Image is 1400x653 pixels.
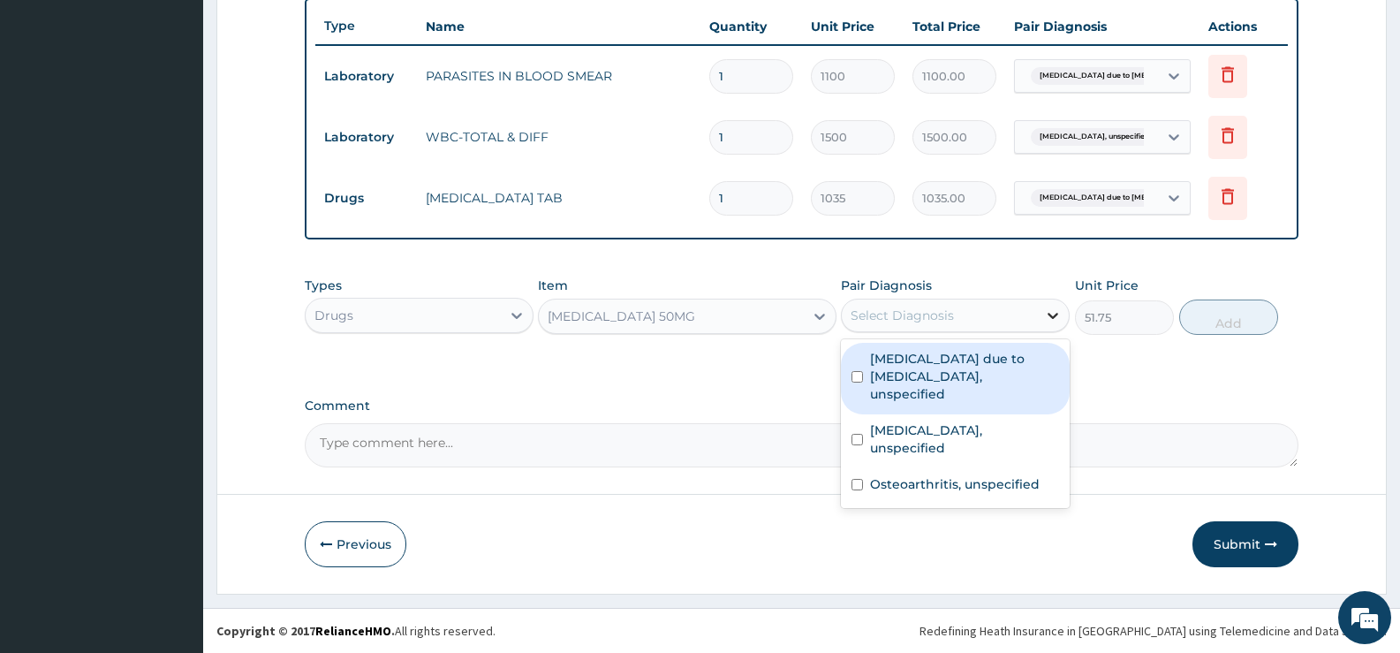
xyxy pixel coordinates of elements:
th: Actions [1199,9,1288,44]
button: Previous [305,521,406,567]
label: Pair Diagnosis [841,277,932,294]
th: Pair Diagnosis [1005,9,1199,44]
th: Total Price [904,9,1005,44]
th: Name [417,9,700,44]
a: RelianceHMO [315,623,391,639]
th: Quantity [700,9,802,44]
label: [MEDICAL_DATA] due to [MEDICAL_DATA], unspecified [870,350,1059,403]
div: Chat with us now [92,99,297,122]
footer: All rights reserved. [203,608,1400,653]
td: [MEDICAL_DATA] TAB [417,180,700,216]
div: [MEDICAL_DATA] 50MG [548,308,695,325]
div: Drugs [314,307,353,324]
label: Types [305,278,342,293]
button: Submit [1192,521,1298,567]
label: Item [538,277,568,294]
td: Drugs [315,182,417,215]
span: [MEDICAL_DATA] due to [MEDICAL_DATA] falc... [1031,189,1226,207]
td: WBC-TOTAL & DIFF [417,119,700,155]
label: Comment [305,399,1298,414]
strong: Copyright © 2017 . [216,623,395,639]
th: Type [315,10,417,42]
td: Laboratory [315,60,417,93]
button: Add [1179,300,1278,335]
span: [MEDICAL_DATA], unspecified [1031,128,1159,146]
span: [MEDICAL_DATA] due to [MEDICAL_DATA] falc... [1031,67,1226,85]
div: Redefining Heath Insurance in [GEOGRAPHIC_DATA] using Telemedicine and Data Science! [919,622,1387,640]
label: Osteoarthritis, unspecified [870,475,1040,493]
td: PARASITES IN BLOOD SMEAR [417,58,700,94]
label: [MEDICAL_DATA], unspecified [870,421,1059,457]
label: Unit Price [1075,277,1139,294]
img: d_794563401_company_1708531726252_794563401 [33,88,72,133]
div: Select Diagnosis [851,307,954,324]
span: We're online! [102,207,244,385]
td: Laboratory [315,121,417,154]
textarea: Type your message and hit 'Enter' [9,452,337,513]
th: Unit Price [802,9,904,44]
div: Minimize live chat window [290,9,332,51]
